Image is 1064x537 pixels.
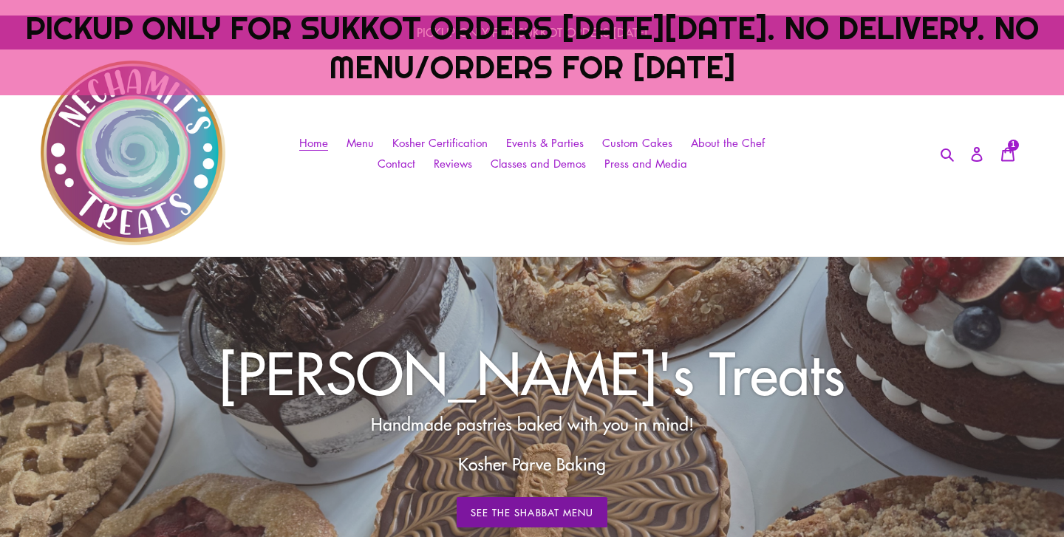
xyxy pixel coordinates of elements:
[299,135,328,151] span: Home
[347,135,374,151] span: Menu
[129,338,935,406] h2: [PERSON_NAME]'s Treats
[457,497,607,528] a: See The Shabbat Menu: Weekly Menu
[597,153,695,174] a: Press and Media
[691,135,765,151] span: About the Chef
[506,135,584,151] span: Events & Parties
[491,156,586,171] span: Classes and Demos
[385,132,495,154] a: Kosher Certification
[370,153,423,174] a: Contact
[339,132,381,154] a: Menu
[230,451,834,477] p: Kosher Parve Baking
[426,153,480,174] a: Reviews
[41,61,225,245] img: Nechamit&#39;s Treats
[378,156,415,171] span: Contact
[683,132,772,154] a: About the Chef
[25,8,1039,86] span: PICKUP ONLY FOR SUKKOT ORDERS [DATE][DATE]. NO DELIVERY. NO MENU/ORDERS FOR [DATE]
[992,137,1023,168] a: 1
[483,153,593,174] a: Classes and Demos
[292,132,335,154] a: Home
[230,411,834,437] p: Handmade pastries baked with you in mind!
[595,132,680,154] a: Custom Cakes
[602,135,672,151] span: Custom Cakes
[434,156,472,171] span: Reviews
[1011,141,1015,148] span: 1
[392,135,488,151] span: Kosher Certification
[499,132,591,154] a: Events & Parties
[604,156,687,171] span: Press and Media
